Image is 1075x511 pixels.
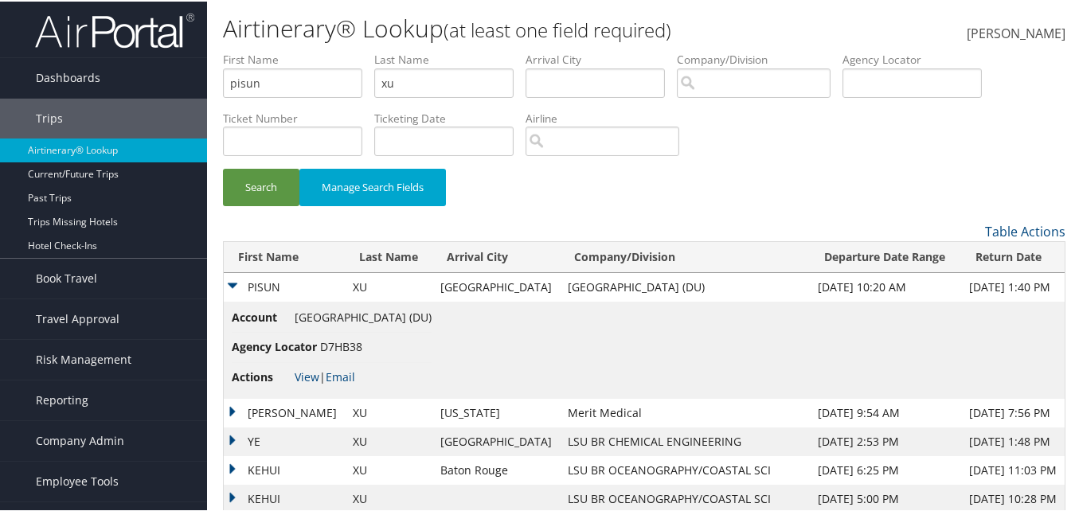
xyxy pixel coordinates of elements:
span: Book Travel [36,257,97,297]
span: [GEOGRAPHIC_DATA] (DU) [295,308,432,323]
label: Last Name [374,50,526,66]
small: (at least one field required) [444,15,671,41]
td: LSU BR OCEANOGRAPHY/COASTAL SCI [560,454,810,483]
th: Company/Division [560,240,810,271]
td: XU [345,454,432,483]
label: Ticketing Date [374,109,526,125]
label: Airline [526,109,691,125]
td: YE [224,426,345,454]
a: [PERSON_NAME] [967,8,1065,57]
td: KEHUI [224,454,345,483]
span: [PERSON_NAME] [967,23,1065,41]
img: airportal-logo.png [35,10,194,48]
label: Agency Locator [842,50,994,66]
th: Arrival City: activate to sort column ascending [432,240,560,271]
td: Baton Rouge [432,454,560,483]
td: [DATE] 11:03 PM [961,454,1065,483]
td: [DATE] 7:56 PM [961,397,1065,426]
span: Agency Locator [232,337,317,354]
th: First Name: activate to sort column ascending [224,240,345,271]
span: D7HB38 [320,337,362,353]
span: Travel Approval [36,298,119,337]
td: [GEOGRAPHIC_DATA] (DU) [560,271,810,300]
span: Employee Tools [36,460,119,500]
span: Reporting [36,379,88,419]
td: XU [345,426,432,454]
th: Last Name: activate to sort column ascending [345,240,432,271]
button: Search [223,167,299,205]
a: View [295,368,319,383]
span: Dashboards [36,57,100,96]
h1: Airtinerary® Lookup [223,10,784,44]
label: Company/Division [677,50,842,66]
span: Actions [232,367,291,384]
label: Arrival City [526,50,677,66]
span: | [295,368,355,383]
td: [DATE] 2:53 PM [810,426,961,454]
td: XU [345,397,432,426]
span: Company Admin [36,419,124,459]
label: First Name [223,50,374,66]
a: Table Actions [985,221,1065,239]
td: [DATE] 1:40 PM [961,271,1065,300]
span: Risk Management [36,338,131,378]
td: XU [345,271,432,300]
td: [GEOGRAPHIC_DATA] [432,271,560,300]
td: [DATE] 9:54 AM [810,397,961,426]
td: [DATE] 1:48 PM [961,426,1065,454]
td: [US_STATE] [432,397,560,426]
td: [GEOGRAPHIC_DATA] [432,426,560,454]
td: [PERSON_NAME] [224,397,345,426]
td: LSU BR CHEMICAL ENGINEERING [560,426,810,454]
td: Merit Medical [560,397,810,426]
td: PISUN [224,271,345,300]
td: [DATE] 10:20 AM [810,271,961,300]
button: Manage Search Fields [299,167,446,205]
label: Ticket Number [223,109,374,125]
td: [DATE] 6:25 PM [810,454,961,483]
a: Email [326,368,355,383]
th: Return Date: activate to sort column ascending [961,240,1065,271]
th: Departure Date Range: activate to sort column ascending [810,240,961,271]
span: Trips [36,97,63,137]
span: Account [232,307,291,325]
